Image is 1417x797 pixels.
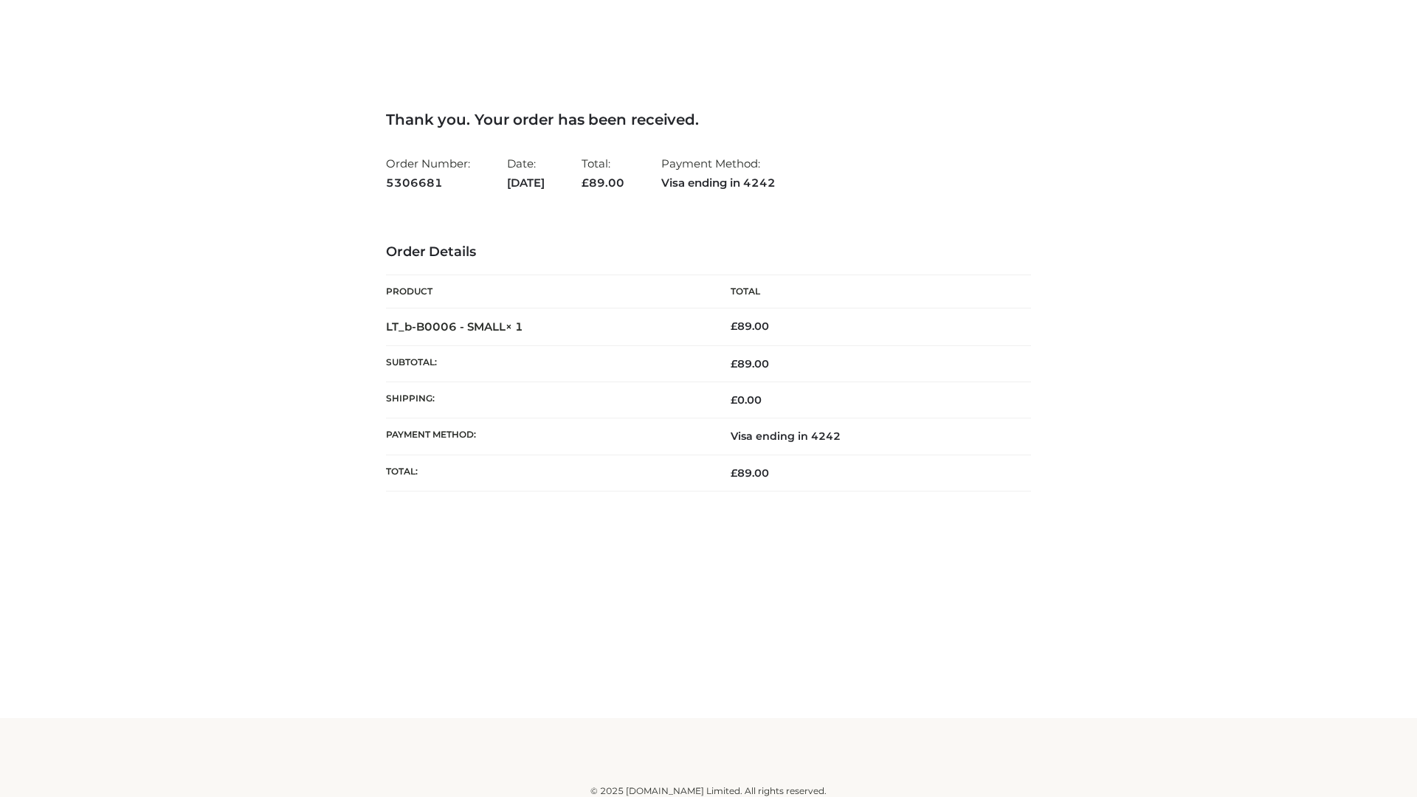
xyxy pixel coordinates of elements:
span: £ [731,357,737,370]
td: Visa ending in 4242 [708,418,1031,455]
span: £ [731,320,737,333]
li: Payment Method: [661,151,776,196]
span: £ [731,466,737,480]
bdi: 0.00 [731,393,762,407]
li: Order Number: [386,151,470,196]
strong: LT_b-B0006 - SMALL [386,320,523,334]
th: Payment method: [386,418,708,455]
span: 89.00 [582,176,624,190]
strong: 5306681 [386,173,470,193]
li: Total: [582,151,624,196]
span: £ [582,176,589,190]
th: Product [386,275,708,308]
bdi: 89.00 [731,320,769,333]
li: Date: [507,151,545,196]
th: Total [708,275,1031,308]
strong: × 1 [506,320,523,334]
span: £ [731,393,737,407]
strong: Visa ending in 4242 [661,173,776,193]
th: Total: [386,455,708,491]
strong: [DATE] [507,173,545,193]
th: Shipping: [386,382,708,418]
span: 89.00 [731,357,769,370]
h3: Thank you. Your order has been received. [386,111,1031,128]
th: Subtotal: [386,345,708,382]
h3: Order Details [386,244,1031,261]
span: 89.00 [731,466,769,480]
